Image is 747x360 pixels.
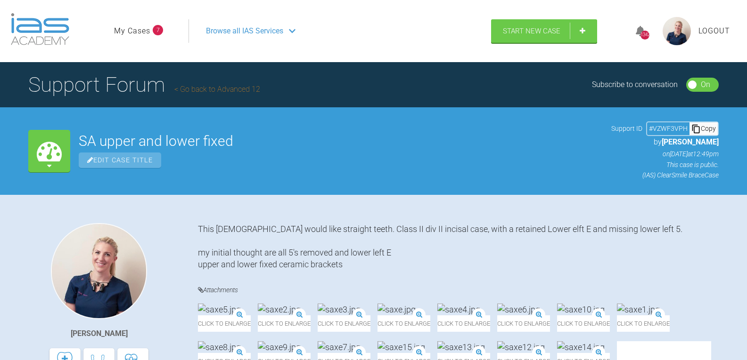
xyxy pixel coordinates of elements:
[647,123,690,134] div: # VZWF3VPH
[258,315,311,332] span: Click to enlarge
[198,341,241,353] img: saxe8.jpg
[79,152,161,168] span: Edit Case Title
[497,304,540,315] img: saxe6.jpg
[378,315,430,332] span: Click to enlarge
[557,315,610,332] span: Click to enlarge
[497,315,550,332] span: Click to enlarge
[11,13,69,45] img: logo-light.3e3ef733.png
[198,315,251,332] span: Click to enlarge
[690,122,718,135] div: Copy
[617,304,660,315] img: saxe1.jpg
[557,304,605,315] img: saxe10.jpg
[503,27,560,35] span: Start New Case
[258,304,301,315] img: saxe2.jpg
[611,170,719,180] p: (IAS) ClearSmile Brace Case
[198,223,719,271] div: This [DEMOGRAPHIC_DATA] would like straight teeth. Class II div II incisal case, with a retained ...
[491,19,597,43] a: Start New Case
[114,25,150,37] a: My Cases
[437,315,490,332] span: Click to enlarge
[557,341,605,353] img: saxe14.jpg
[698,25,730,37] a: Logout
[378,304,416,315] img: saxe.jpg
[318,304,361,315] img: saxe3.jpg
[153,25,163,35] span: 7
[28,68,260,101] h1: Support Forum
[258,341,301,353] img: saxe9.jpg
[437,304,480,315] img: saxe4.jpg
[617,315,670,332] span: Click to enlarge
[662,137,719,146] span: [PERSON_NAME]
[79,134,603,148] h2: SA upper and lower fixed
[378,341,425,353] img: saxe15.jpg
[663,17,691,45] img: profile.png
[592,79,678,91] div: Subscribe to conversation
[318,341,361,353] img: saxe7.jpg
[611,149,719,159] p: on [DATE] at 12:49pm
[701,79,710,91] div: On
[174,85,260,94] a: Go back to Advanced 12
[198,304,241,315] img: saxe5.jpg
[611,136,719,148] p: by
[71,328,128,340] div: [PERSON_NAME]
[437,341,485,353] img: saxe13.jpg
[318,315,370,332] span: Click to enlarge
[198,284,719,296] h4: Attachments
[51,223,147,319] img: Olivia Nixon
[497,341,545,353] img: saxe12.jpg
[611,160,719,170] p: This case is public.
[611,123,642,134] span: Support ID
[640,31,649,40] div: 1342
[206,25,283,37] span: Browse all IAS Services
